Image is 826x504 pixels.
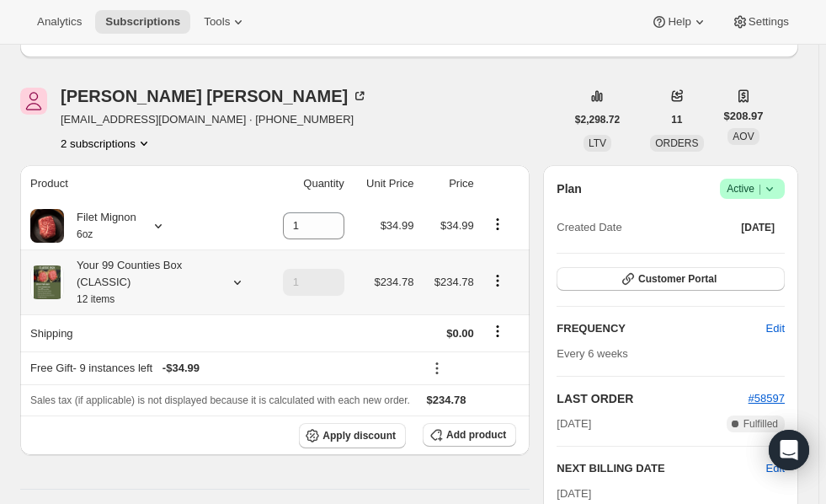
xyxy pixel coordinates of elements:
[731,216,785,239] button: [DATE]
[565,108,630,131] button: $2,298.72
[766,320,785,337] span: Edit
[655,137,698,149] span: ORDERS
[668,15,690,29] span: Help
[484,271,511,290] button: Product actions
[418,165,478,202] th: Price
[484,215,511,233] button: Product actions
[557,219,621,236] span: Created Date
[204,15,230,29] span: Tools
[30,360,413,377] div: Free Gift - 9 instances left
[724,108,764,125] span: $208.97
[30,394,410,406] span: Sales tax (if applicable) is not displayed because it is calculated with each new order.
[20,314,263,351] th: Shipping
[374,276,413,288] span: $234.78
[557,390,748,407] h2: LAST ORDER
[727,180,778,197] span: Active
[77,293,115,305] small: 12 items
[638,272,717,286] span: Customer Portal
[95,10,190,34] button: Subscriptions
[671,113,682,126] span: 11
[557,347,628,360] span: Every 6 weeks
[20,165,263,202] th: Product
[446,327,474,340] span: $0.00
[322,429,396,442] span: Apply discount
[557,320,765,337] h2: FREQUENCY
[749,392,785,405] a: #58597
[749,15,789,29] span: Settings
[64,257,216,308] div: Your 99 Counties Box (CLASSIC)
[381,219,414,232] span: $34.99
[557,487,591,500] span: [DATE]
[722,10,799,34] button: Settings
[194,10,257,34] button: Tools
[64,209,136,243] div: Filet Mignon
[661,108,692,131] button: 11
[163,360,200,377] span: - $34.99
[769,430,809,470] div: Open Intercom Messenger
[30,209,64,243] img: product img
[733,131,754,142] span: AOV
[434,276,474,288] span: $234.78
[749,390,785,407] button: #58597
[766,460,785,477] button: Edit
[557,180,582,197] h2: Plan
[427,394,466,406] span: $234.78
[641,10,717,34] button: Help
[446,428,506,442] span: Add product
[743,417,778,431] span: Fulfilled
[349,165,419,202] th: Unit Price
[61,135,152,152] button: Product actions
[756,315,795,342] button: Edit
[299,423,406,448] button: Apply discount
[105,15,180,29] span: Subscriptions
[484,322,511,340] button: Shipping actions
[440,219,474,232] span: $34.99
[27,10,92,34] button: Analytics
[759,182,761,196] span: |
[423,423,516,447] button: Add product
[741,221,775,234] span: [DATE]
[589,137,606,149] span: LTV
[557,460,765,477] h2: NEXT BILLING DATE
[575,113,620,126] span: $2,298.72
[61,88,368,105] div: [PERSON_NAME] [PERSON_NAME]
[557,416,591,432] span: [DATE]
[61,111,368,128] span: [EMAIL_ADDRESS][DOMAIN_NAME] · [PHONE_NUMBER]
[20,88,47,115] span: Janel Hansen
[557,267,785,291] button: Customer Portal
[37,15,82,29] span: Analytics
[77,228,93,240] small: 6oz
[263,165,349,202] th: Quantity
